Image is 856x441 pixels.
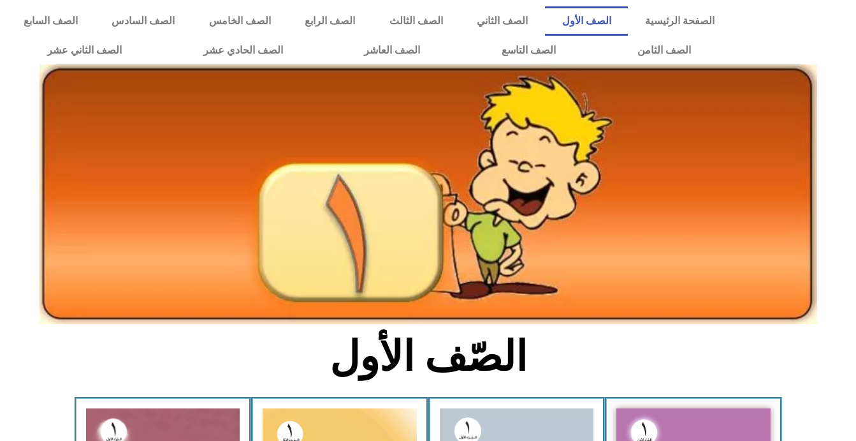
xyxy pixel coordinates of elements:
a: الصفحة الرئيسية [628,6,731,36]
a: الصف الخامس [192,6,287,36]
a: الصف الحادي عشر [163,36,324,65]
a: الصف الثاني [460,6,544,36]
h2: الصّف الأول [217,332,639,382]
a: الصف الرابع [287,6,372,36]
a: الصف الثاني عشر [6,36,163,65]
a: الصف السادس [95,6,192,36]
a: الصف الثامن [597,36,732,65]
a: الصف الثالث [372,6,460,36]
a: الصف الأول [545,6,628,36]
a: الصف التاسع [461,36,597,65]
a: الصف السابع [6,6,94,36]
a: الصف العاشر [323,36,461,65]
